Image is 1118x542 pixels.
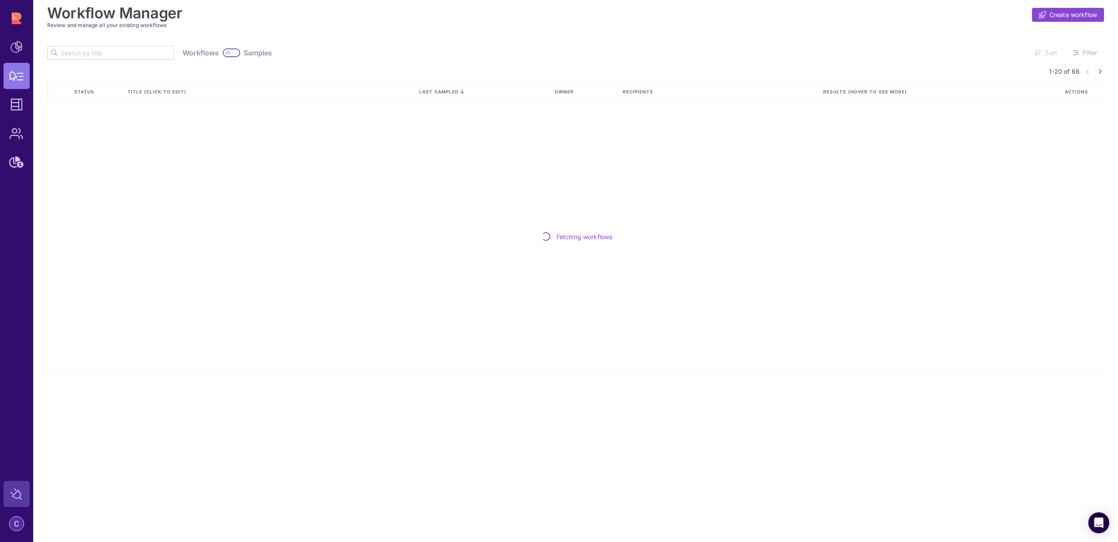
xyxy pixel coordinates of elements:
span: Owner [555,89,576,95]
h3: Review and manage all your existing workflows [47,22,1104,28]
span: Title (click to edit) [128,89,188,95]
span: 1-20 of 68 [1049,67,1080,76]
input: Search by title [61,46,173,59]
span: Actions [1065,89,1090,95]
span: Status [74,89,96,95]
img: account-photo [10,517,24,531]
span: Results (Hover to see more) [823,89,909,95]
h1: Workflow Manager [47,4,183,22]
span: Workflows [183,48,219,57]
div: Open Intercom Messenger [1088,512,1109,533]
span: Filter [1083,48,1097,57]
span: Fetching workflows [556,232,613,241]
span: Create workflow [1049,10,1097,19]
span: Samples [244,48,273,57]
span: Recipients [623,89,655,95]
span: last sampled [419,89,459,94]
